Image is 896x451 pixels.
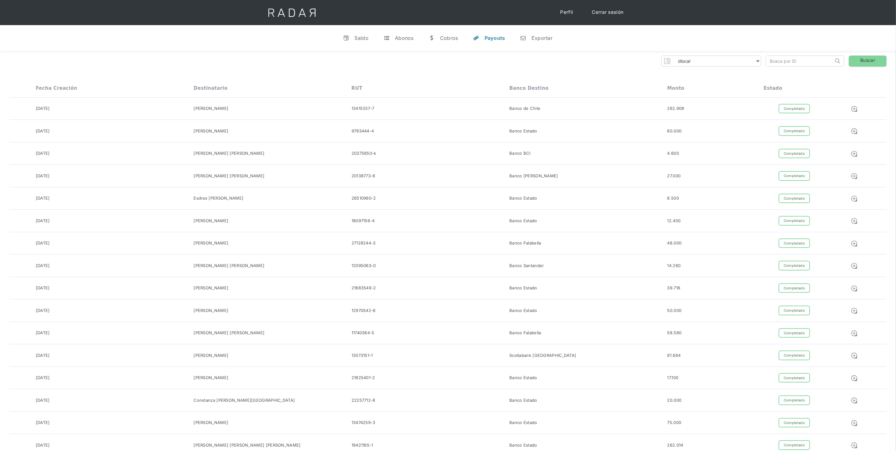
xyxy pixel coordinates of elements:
[779,171,810,181] div: Completado
[661,56,761,67] form: Form
[509,397,537,404] div: Banco Estado
[36,285,50,291] div: [DATE]
[667,105,684,112] div: 262.908
[36,263,50,269] div: [DATE]
[667,330,682,336] div: 58.580
[764,85,782,91] div: Estado
[194,352,228,359] div: [PERSON_NAME]
[851,330,858,337] img: Detalle
[352,240,376,246] div: 27128244-3
[36,218,50,224] div: [DATE]
[36,173,50,179] div: [DATE]
[779,373,810,383] div: Completado
[520,35,527,41] div: n
[851,307,858,314] img: Detalle
[473,35,480,41] div: y
[851,195,858,202] img: Detalle
[667,128,682,134] div: 60.000
[440,35,458,41] div: Cobros
[509,330,541,336] div: Banco Falabella
[355,35,369,41] div: Saldo
[509,420,537,426] div: Banco Estado
[36,420,50,426] div: [DATE]
[352,352,373,359] div: 13073151-1
[779,328,810,338] div: Completado
[509,263,544,269] div: Banco Santander
[352,150,376,157] div: 20375650-k
[194,150,264,157] div: [PERSON_NAME] [PERSON_NAME]
[667,150,679,157] div: 4.600
[194,442,300,448] div: [PERSON_NAME] [PERSON_NAME] [PERSON_NAME]
[667,263,681,269] div: 14.260
[779,216,810,226] div: Completado
[779,194,810,203] div: Completado
[194,420,228,426] div: [PERSON_NAME]
[352,442,373,448] div: 19421165-1
[667,240,682,246] div: 48.000
[352,285,376,291] div: 21683549-2
[36,128,50,134] div: [DATE]
[766,56,834,66] input: Busca por ID
[509,375,537,381] div: Banco Estado
[667,420,681,426] div: 75.000
[509,195,537,201] div: Banco Estado
[667,442,683,448] div: 262.014
[352,375,375,381] div: 21825401-2
[779,283,810,293] div: Completado
[36,150,50,157] div: [DATE]
[509,105,540,112] div: Banco de Chile
[851,217,858,224] img: Detalle
[667,285,681,291] div: 39.716
[586,6,630,19] a: Cerrar sesión
[779,306,810,315] div: Completado
[485,35,505,41] div: Payouts
[509,128,537,134] div: Banco Estado
[395,35,414,41] div: Abonos
[509,442,537,448] div: Banco Estado
[779,149,810,158] div: Completado
[509,218,537,224] div: Banco Estado
[667,195,679,201] div: 8.500
[851,442,858,449] img: Detalle
[851,150,858,157] img: Detalle
[779,126,810,136] div: Completado
[352,397,375,404] div: 22257712-8
[36,195,50,201] div: [DATE]
[352,173,375,179] div: 20138773-6
[779,104,810,114] div: Completado
[667,397,682,404] div: 20.000
[352,195,376,201] div: 26510980-2
[194,397,295,404] div: Constanza [PERSON_NAME][GEOGRAPHIC_DATA]
[352,420,375,426] div: 13474259-3
[851,262,858,269] img: Detalle
[36,240,50,246] div: [DATE]
[779,261,810,271] div: Completado
[194,173,264,179] div: [PERSON_NAME] [PERSON_NAME]
[194,263,264,269] div: [PERSON_NAME] [PERSON_NAME]
[851,397,858,404] img: Detalle
[779,440,810,450] div: Completado
[509,352,576,359] div: Scotiabank [GEOGRAPHIC_DATA]
[194,105,228,112] div: [PERSON_NAME]
[36,330,50,336] div: [DATE]
[509,308,537,314] div: Banco Estado
[194,285,228,291] div: [PERSON_NAME]
[851,352,858,359] img: Detalle
[779,418,810,428] div: Completado
[667,173,681,179] div: 27.000
[851,285,858,292] img: Detalle
[352,263,376,269] div: 12095063-0
[352,85,363,91] div: RUT
[509,285,537,291] div: Banco Estado
[194,85,227,91] div: Destinatario
[194,195,243,201] div: Esdras [PERSON_NAME]
[429,35,435,41] div: w
[36,397,50,404] div: [DATE]
[36,352,50,359] div: [DATE]
[667,218,681,224] div: 12.400
[509,173,558,179] div: Banco [PERSON_NAME]
[384,35,390,41] div: t
[851,128,858,135] img: Detalle
[667,352,681,359] div: 91.664
[194,128,228,134] div: [PERSON_NAME]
